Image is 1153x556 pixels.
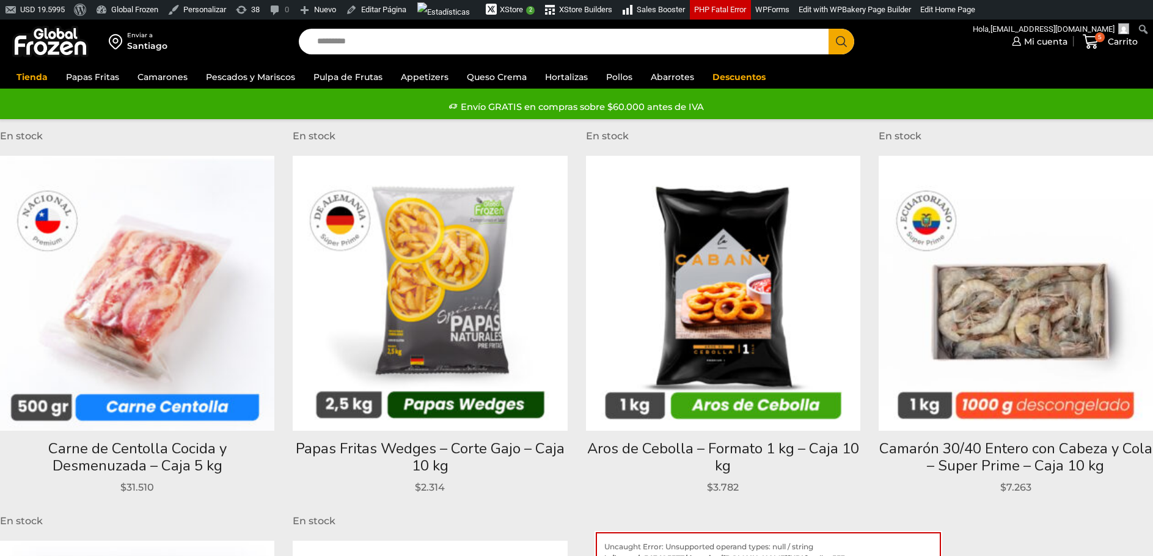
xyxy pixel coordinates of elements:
div: Enviar a [127,31,167,40]
img: address-field-icon.svg [109,31,127,52]
span: XStore [500,5,523,14]
a: Queso Crema [461,65,533,89]
a: Hola, [968,20,1134,39]
a: 5 Carrito [1080,27,1141,56]
p: En stock [586,128,860,144]
span: 2 [526,6,535,15]
p: En stock [879,128,1153,144]
span: [EMAIL_ADDRESS][DOMAIN_NAME] [990,24,1115,34]
bdi: 31.510 [120,481,154,493]
bdi: 3.782 [707,481,739,493]
a: Camarones [131,65,194,89]
a: Papas Fritas Wedges – Corte Gajo – Caja 10 kg [293,440,567,475]
span: XStore Builders [559,5,612,14]
img: Visitas de 48 horas. Haz clic para ver más estadísticas del sitio. [417,2,470,22]
a: Tienda [10,65,54,89]
span: Sales Booster [637,5,685,14]
p: En stock [293,513,567,529]
span: $ [707,481,713,493]
a: Camarón 30/40 Entero con Cabeza y Cola – Super Prime – Caja 10 kg [879,440,1153,475]
a: Pollos [600,65,639,89]
p: En stock [293,128,567,144]
img: xstore [486,4,497,15]
a: Aros de Cebolla – Formato 1 kg – Caja 10 kg [586,440,860,475]
span: $ [120,481,126,493]
a: Descuentos [706,65,772,89]
a: Papas Fritas [60,65,125,89]
div: Santiago [127,40,167,52]
a: Abarrotes [645,65,700,89]
a: Pulpa de Frutas [307,65,389,89]
bdi: 2.314 [415,481,445,493]
span: $ [415,481,421,493]
button: Search button [829,29,854,54]
span: Carrito [1105,35,1138,48]
span: $ [1000,481,1006,493]
a: Appetizers [395,65,455,89]
a: Hortalizas [539,65,594,89]
a: Pescados y Mariscos [200,65,301,89]
bdi: 7.263 [1000,481,1031,493]
span: Mi cuenta [1021,35,1067,48]
a: Mi cuenta [1009,29,1067,54]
